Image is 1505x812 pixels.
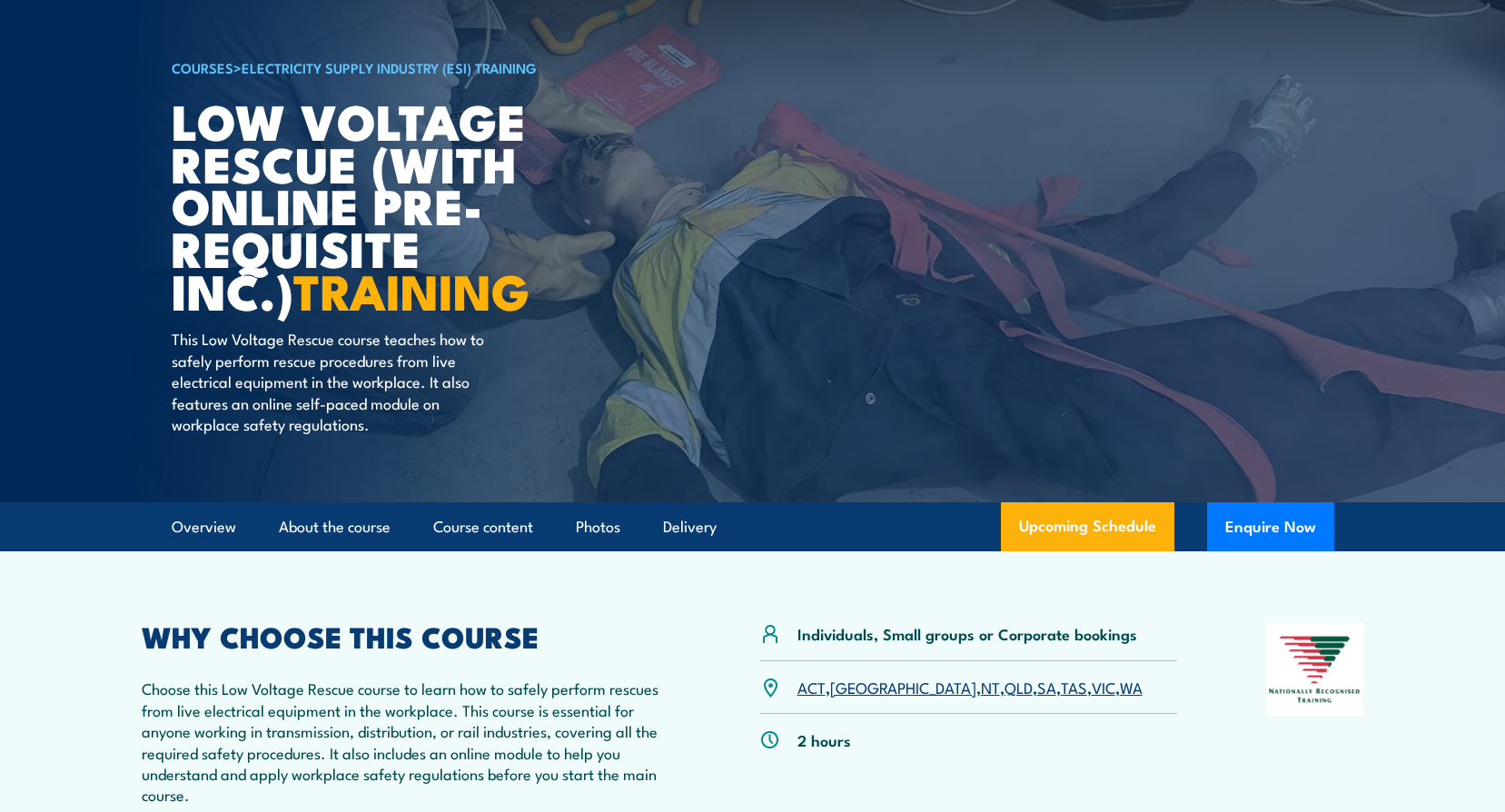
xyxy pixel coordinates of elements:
[576,503,620,551] a: Photos
[172,328,503,434] p: This Low Voltage Rescue course teaches how to safely perform rescue procedures from live electric...
[1092,676,1115,698] a: VIC
[433,503,533,551] a: Course content
[1037,676,1056,698] a: SA
[1061,676,1087,698] a: TAS
[663,503,717,551] a: Delivery
[830,676,976,698] a: [GEOGRAPHIC_DATA]
[172,99,620,312] h1: Low Voltage Rescue (with online Pre-requisite inc.)
[1001,502,1174,551] a: Upcoming Schedule
[797,623,1137,644] p: Individuals, Small groups or Corporate bookings
[142,678,672,805] p: Choose this Low Voltage Rescue course to learn how to safely perform rescues from live electrical...
[172,503,236,551] a: Overview
[797,676,826,698] a: ACT
[797,677,1143,698] p: , , , , , , ,
[1005,676,1033,698] a: QLD
[142,623,672,649] h2: WHY CHOOSE THIS COURSE
[981,676,1000,698] a: NT
[242,57,537,77] a: Electricity Supply Industry (ESI) Training
[797,729,851,750] p: 2 hours
[293,252,530,327] strong: TRAINING
[1207,502,1334,551] button: Enquire Now
[1266,623,1364,716] img: Nationally Recognised Training logo.
[172,57,233,77] a: COURSES
[1120,676,1143,698] a: WA
[279,503,391,551] a: About the course
[172,56,620,78] h6: >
